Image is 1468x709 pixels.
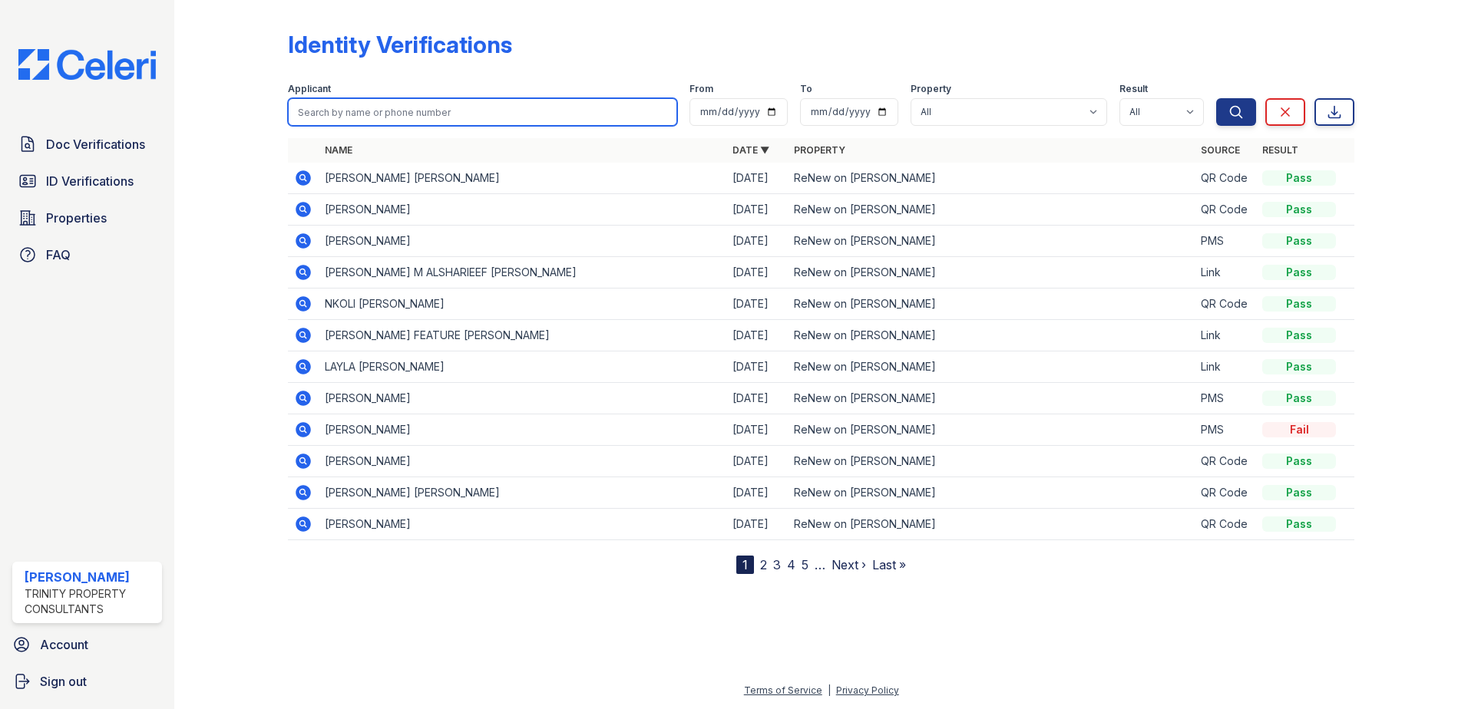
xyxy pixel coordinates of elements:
div: [PERSON_NAME] [25,568,156,586]
span: Account [40,635,88,654]
td: QR Code [1195,194,1256,226]
td: QR Code [1195,163,1256,194]
div: Fail [1262,422,1336,437]
div: Pass [1262,296,1336,312]
a: Sign out [6,666,168,697]
td: [PERSON_NAME] [PERSON_NAME] [319,163,726,194]
td: [PERSON_NAME] [319,226,726,257]
td: Link [1195,320,1256,351]
td: [PERSON_NAME] [319,194,726,226]
td: PMS [1195,383,1256,414]
td: ReNew on [PERSON_NAME] [788,383,1195,414]
div: Pass [1262,233,1336,249]
td: [PERSON_NAME] [319,383,726,414]
label: From [689,83,713,95]
div: 1 [736,556,754,574]
input: Search by name or phone number [288,98,677,126]
td: [DATE] [726,194,788,226]
td: [PERSON_NAME] [319,414,726,446]
div: Trinity Property Consultants [25,586,156,617]
td: [DATE] [726,257,788,289]
div: Pass [1262,485,1336,500]
a: Name [325,144,352,156]
span: Sign out [40,672,87,691]
td: [PERSON_NAME] [PERSON_NAME] [319,477,726,509]
td: ReNew on [PERSON_NAME] [788,320,1195,351]
div: Identity Verifications [288,31,512,58]
td: NKOLI [PERSON_NAME] [319,289,726,320]
td: QR Code [1195,477,1256,509]
td: ReNew on [PERSON_NAME] [788,446,1195,477]
a: Source [1201,144,1240,156]
td: QR Code [1195,289,1256,320]
td: ReNew on [PERSON_NAME] [788,289,1195,320]
td: ReNew on [PERSON_NAME] [788,194,1195,226]
span: ID Verifications [46,172,134,190]
a: 3 [773,557,781,572]
a: Property [794,144,845,156]
a: 2 [760,557,767,572]
td: [PERSON_NAME] M ALSHARIEEF [PERSON_NAME] [319,257,726,289]
td: [DATE] [726,320,788,351]
a: Privacy Policy [836,684,899,696]
td: [DATE] [726,446,788,477]
label: Property [911,83,951,95]
td: ReNew on [PERSON_NAME] [788,414,1195,446]
td: LAYLA [PERSON_NAME] [319,351,726,383]
td: PMS [1195,226,1256,257]
img: CE_Logo_Blue-a8612792a0a2168367f1c8372b55b34899dd931a85d93a1a3d3e32e68fde9ad4.png [6,49,168,80]
div: Pass [1262,265,1336,280]
td: PMS [1195,414,1256,446]
a: Terms of Service [744,684,822,696]
label: Result [1119,83,1148,95]
td: [DATE] [726,226,788,257]
label: To [800,83,812,95]
div: Pass [1262,202,1336,217]
span: Properties [46,209,107,227]
div: Pass [1262,453,1336,469]
td: [DATE] [726,414,788,446]
a: 4 [787,557,795,572]
a: Properties [12,203,162,233]
td: Link [1195,351,1256,383]
span: … [815,556,825,574]
td: [DATE] [726,509,788,540]
td: [PERSON_NAME] [319,446,726,477]
td: [DATE] [726,351,788,383]
a: 5 [802,557,808,572]
td: QR Code [1195,509,1256,540]
a: Doc Verifications [12,129,162,160]
a: ID Verifications [12,166,162,196]
a: Account [6,629,168,660]
div: | [828,684,831,696]
div: Pass [1262,516,1336,532]
td: [PERSON_NAME] [319,509,726,540]
a: FAQ [12,239,162,270]
td: ReNew on [PERSON_NAME] [788,351,1195,383]
td: [DATE] [726,383,788,414]
td: ReNew on [PERSON_NAME] [788,163,1195,194]
td: [DATE] [726,163,788,194]
td: ReNew on [PERSON_NAME] [788,477,1195,509]
td: ReNew on [PERSON_NAME] [788,226,1195,257]
a: Last » [872,557,906,572]
a: Date ▼ [732,144,769,156]
div: Pass [1262,170,1336,186]
div: Pass [1262,391,1336,406]
a: Result [1262,144,1298,156]
td: [DATE] [726,477,788,509]
div: Pass [1262,359,1336,374]
td: Link [1195,257,1256,289]
span: FAQ [46,246,71,264]
label: Applicant [288,83,331,95]
td: QR Code [1195,446,1256,477]
a: Next › [832,557,866,572]
td: [DATE] [726,289,788,320]
td: ReNew on [PERSON_NAME] [788,257,1195,289]
td: ReNew on [PERSON_NAME] [788,509,1195,540]
div: Pass [1262,328,1336,343]
span: Doc Verifications [46,135,145,153]
td: [PERSON_NAME] FEATURE [PERSON_NAME] [319,320,726,351]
